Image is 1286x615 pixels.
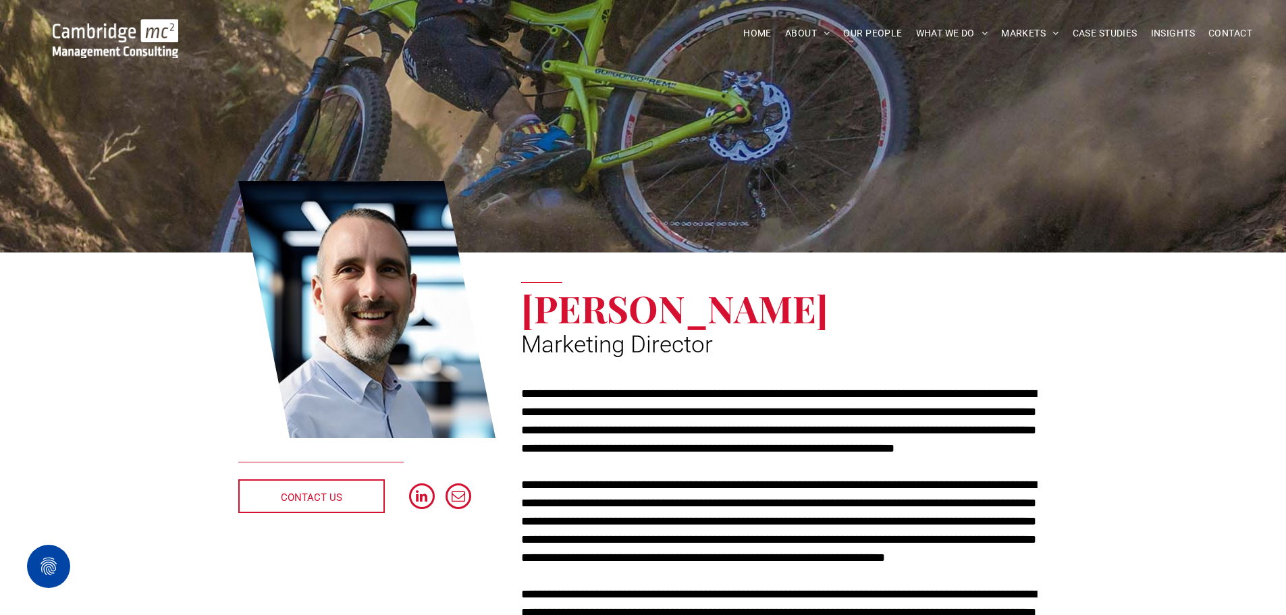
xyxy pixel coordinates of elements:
[909,23,995,44] a: WHAT WE DO
[736,23,778,44] a: HOME
[446,483,471,512] a: email
[521,283,828,333] span: [PERSON_NAME]
[521,331,713,358] span: Marketing Director
[994,23,1065,44] a: MARKETS
[281,481,342,514] span: CONTACT US
[1144,23,1202,44] a: INSIGHTS
[1202,23,1259,44] a: CONTACT
[836,23,909,44] a: OUR PEOPLE
[778,23,837,44] a: ABOUT
[238,479,385,513] a: CONTACT US
[1066,23,1144,44] a: CASE STUDIES
[53,19,178,58] img: Go to Homepage
[53,21,178,35] a: Your Business Transformed | Cambridge Management Consulting
[409,483,435,512] a: linkedin
[238,179,496,441] a: Karl Salter | Marketing Director | Cambridge Management Consulting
